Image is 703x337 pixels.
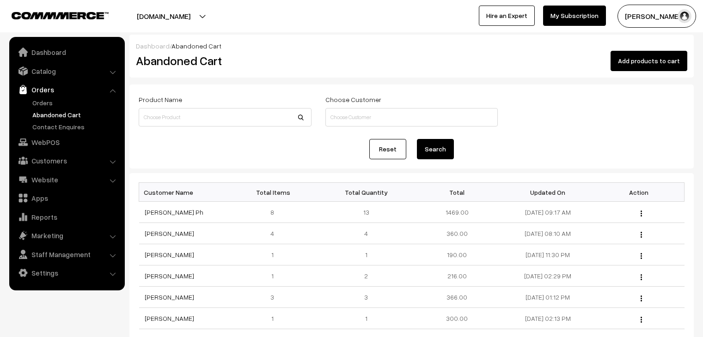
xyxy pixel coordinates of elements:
[321,223,412,244] td: 4
[230,244,321,265] td: 1
[230,287,321,308] td: 3
[104,5,223,28] button: [DOMAIN_NAME]
[479,6,535,26] a: Hire an Expert
[139,183,230,202] th: Customer Name
[617,5,696,28] button: [PERSON_NAME]…
[641,274,642,280] img: Menu
[230,202,321,223] td: 8
[145,272,194,280] a: [PERSON_NAME]
[411,308,502,329] td: 300.00
[230,308,321,329] td: 1
[678,9,691,23] img: user
[411,202,502,223] td: 1469.00
[543,6,606,26] a: My Subscription
[12,190,122,206] a: Apps
[12,12,109,19] img: COMMMERCE
[139,95,182,104] label: Product Name
[30,98,122,108] a: Orders
[641,232,642,238] img: Menu
[230,265,321,287] td: 1
[321,202,412,223] td: 13
[411,244,502,265] td: 190.00
[611,51,687,71] button: Add products to cart
[12,63,122,79] a: Catalog
[641,211,642,217] img: Menu
[321,265,412,287] td: 2
[145,251,194,259] a: [PERSON_NAME]
[145,314,194,322] a: [PERSON_NAME]
[12,171,122,188] a: Website
[145,293,194,301] a: [PERSON_NAME]
[171,42,221,50] span: Abandoned Cart
[593,183,685,202] th: Action
[12,227,122,244] a: Marketing
[411,223,502,244] td: 360.00
[321,183,412,202] th: Total Quantity
[139,108,312,126] input: Choose Product
[321,308,412,329] td: 1
[136,42,170,50] a: Dashboard
[136,41,687,51] div: /
[145,208,203,216] a: [PERSON_NAME] Ph
[417,139,454,159] button: Search
[230,183,321,202] th: Total Items
[369,139,406,159] a: Reset
[12,44,122,60] a: Dashboard
[502,308,593,329] td: [DATE] 02:13 PM
[145,229,194,237] a: [PERSON_NAME]
[411,265,502,287] td: 216.00
[325,95,381,104] label: Choose Customer
[641,295,642,301] img: Menu
[12,265,122,281] a: Settings
[502,223,593,244] td: [DATE] 08:10 AM
[641,317,642,323] img: Menu
[411,287,502,308] td: 366.00
[411,183,502,202] th: Total
[321,244,412,265] td: 1
[12,209,122,225] a: Reports
[502,202,593,223] td: [DATE] 09:17 AM
[502,244,593,265] td: [DATE] 11:30 PM
[30,110,122,120] a: Abandoned Cart
[12,81,122,98] a: Orders
[12,152,122,169] a: Customers
[136,54,311,68] h2: Abandoned Cart
[502,265,593,287] td: [DATE] 02:29 PM
[321,287,412,308] td: 3
[12,246,122,263] a: Staff Management
[12,134,122,150] a: WebPOS
[502,183,593,202] th: Updated On
[325,108,498,126] input: Choose Customer
[12,9,92,20] a: COMMMERCE
[641,253,642,259] img: Menu
[30,122,122,132] a: Contact Enquires
[230,223,321,244] td: 4
[502,287,593,308] td: [DATE] 01:12 PM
